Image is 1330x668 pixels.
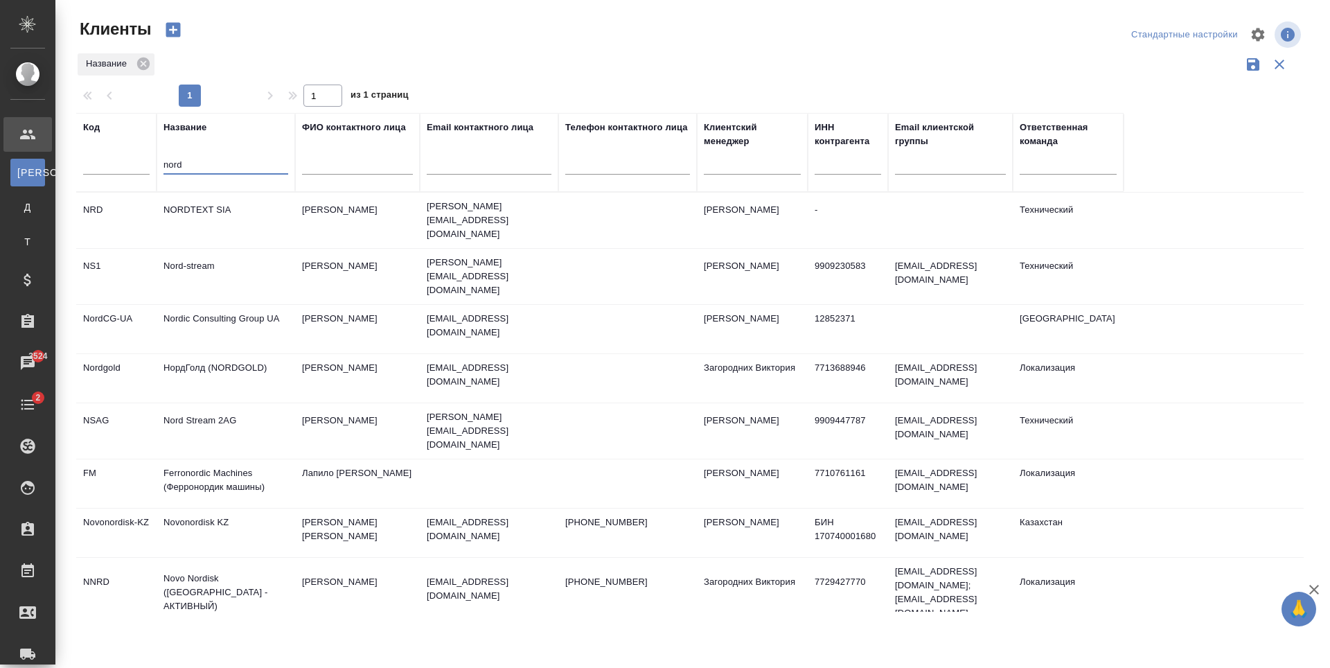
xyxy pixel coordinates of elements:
div: split button [1128,24,1241,46]
p: [PERSON_NAME][EMAIL_ADDRESS][DOMAIN_NAME] [427,410,551,452]
p: [PHONE_NUMBER] [565,516,690,529]
td: 7729427770 [808,568,888,617]
div: Название [163,121,206,134]
a: 3524 [3,346,52,380]
span: Посмотреть информацию [1275,21,1304,48]
td: [PERSON_NAME] [697,407,808,455]
p: [EMAIL_ADDRESS][DOMAIN_NAME] [427,361,551,389]
button: Сбросить фильтры [1266,51,1293,78]
td: Локализация [1013,459,1124,508]
div: ИНН контрагента [815,121,881,148]
td: 7713688946 [808,354,888,403]
a: Т [10,228,45,256]
td: Nordgold [76,354,157,403]
div: Телефон контактного лица [565,121,688,134]
div: Email контактного лица [427,121,533,134]
td: [PERSON_NAME] [697,196,808,245]
td: [EMAIL_ADDRESS][DOMAIN_NAME] [888,354,1013,403]
td: FM [76,459,157,508]
td: NORDTEXT SIA [157,196,295,245]
td: [PERSON_NAME] [697,459,808,508]
div: Email клиентской группы [895,121,1006,148]
td: БИН 170740001680 [808,509,888,557]
button: Создать [157,18,190,42]
td: [PERSON_NAME] [PERSON_NAME] [295,509,420,557]
td: Технический [1013,196,1124,245]
td: [PERSON_NAME] [295,354,420,403]
p: [PERSON_NAME][EMAIL_ADDRESS][DOMAIN_NAME] [427,256,551,297]
span: [PERSON_NAME] [17,166,38,179]
td: [EMAIL_ADDRESS][DOMAIN_NAME] [888,252,1013,301]
td: Локализация [1013,568,1124,617]
td: [PERSON_NAME] [295,196,420,245]
td: [EMAIL_ADDRESS][DOMAIN_NAME] [888,407,1013,455]
td: [PERSON_NAME] [295,568,420,617]
td: [PERSON_NAME] [295,305,420,353]
td: Локализация [1013,354,1124,403]
td: Novonordisk KZ [157,509,295,557]
span: Клиенты [76,18,151,40]
td: Загородних Виктория [697,354,808,403]
td: [EMAIL_ADDRESS][DOMAIN_NAME]; [EMAIL_ADDRESS][DOMAIN_NAME] [888,558,1013,627]
td: - [808,196,888,245]
td: NS1 [76,252,157,301]
td: Novonordisk-KZ [76,509,157,557]
p: [PERSON_NAME][EMAIL_ADDRESS][DOMAIN_NAME] [427,200,551,241]
td: Казахстан [1013,509,1124,557]
p: [EMAIL_ADDRESS][DOMAIN_NAME] [427,516,551,543]
td: NordCG-UA [76,305,157,353]
td: Nord-stream [157,252,295,301]
td: Технический [1013,407,1124,455]
td: Nordic Consulting Group UA [157,305,295,353]
td: Novo Nordisk ([GEOGRAPHIC_DATA] - АКТИВНЫЙ) [157,565,295,620]
span: Т [17,235,38,249]
div: Название [78,53,154,76]
div: ФИО контактного лица [302,121,406,134]
span: 3524 [20,349,55,363]
td: [EMAIL_ADDRESS][DOMAIN_NAME] [888,509,1013,557]
span: из 1 страниц [351,87,409,107]
td: [GEOGRAPHIC_DATA] [1013,305,1124,353]
p: [EMAIL_ADDRESS][DOMAIN_NAME] [427,575,551,603]
td: 9909447787 [808,407,888,455]
td: Загородних Виктория [697,568,808,617]
span: 🙏 [1287,595,1311,624]
a: 2 [3,387,52,422]
p: Название [86,57,132,71]
td: [PERSON_NAME] [697,305,808,353]
a: Д [10,193,45,221]
td: [PERSON_NAME] [295,252,420,301]
p: [EMAIL_ADDRESS][DOMAIN_NAME] [427,312,551,340]
div: Ответственная команда [1020,121,1117,148]
div: Клиентский менеджер [704,121,801,148]
td: [PERSON_NAME] [697,252,808,301]
span: Настроить таблицу [1241,18,1275,51]
p: [PHONE_NUMBER] [565,575,690,589]
td: НордГолд (NORDGOLD) [157,354,295,403]
td: 9909230583 [808,252,888,301]
span: Д [17,200,38,214]
a: [PERSON_NAME] [10,159,45,186]
td: Nord Stream 2AG [157,407,295,455]
div: Код [83,121,100,134]
span: 2 [27,391,48,405]
td: [PERSON_NAME] [697,509,808,557]
td: [EMAIL_ADDRESS][DOMAIN_NAME] [888,459,1013,508]
td: Технический [1013,252,1124,301]
td: 12852371 [808,305,888,353]
td: 7710761161 [808,459,888,508]
td: [PERSON_NAME] [295,407,420,455]
td: Лапило [PERSON_NAME] [295,459,420,508]
td: NNRD [76,568,157,617]
td: NRD [76,196,157,245]
button: Сохранить фильтры [1240,51,1266,78]
td: NSAG [76,407,157,455]
button: 🙏 [1282,592,1316,626]
td: Ferronordic Machines (Ферронордик машины) [157,459,295,508]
